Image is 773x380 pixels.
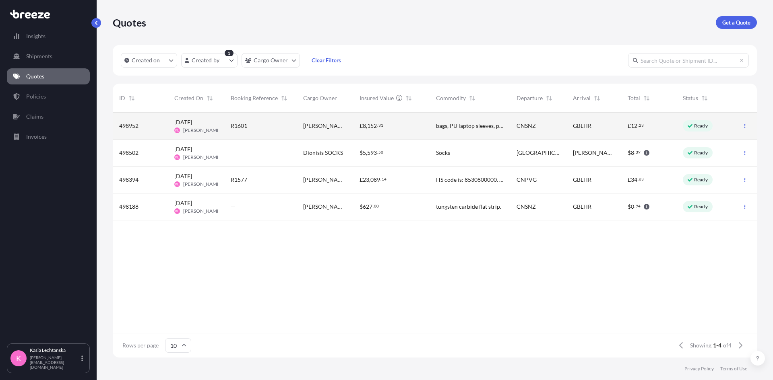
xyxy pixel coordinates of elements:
[713,341,721,349] span: 1-4
[7,129,90,145] a: Invoices
[631,123,637,129] span: 12
[436,149,450,157] span: Socks
[573,122,591,130] span: GBLHR
[635,205,635,207] span: .
[573,94,591,102] span: Arrival
[30,347,80,353] p: Kasia Lechtanska
[312,56,341,64] p: Clear Filters
[517,122,536,130] span: CNSNZ
[628,177,631,183] span: £
[183,127,221,134] span: [PERSON_NAME]
[366,150,367,156] span: ,
[225,50,234,56] div: 1
[631,204,634,210] span: 0
[378,124,383,127] span: 31
[631,150,634,156] span: 8
[684,366,714,372] p: Privacy Policy
[127,93,136,103] button: Sort
[517,94,543,102] span: Departure
[175,153,179,161] span: KL
[303,122,347,130] span: [PERSON_NAME] - PU
[628,123,631,129] span: £
[26,72,44,80] p: Quotes
[700,93,709,103] button: Sort
[119,176,138,184] span: 498394
[366,123,367,129] span: ,
[370,177,380,183] span: 089
[363,177,369,183] span: 23
[639,124,644,127] span: 23
[174,172,192,180] span: [DATE]
[30,355,80,370] p: [PERSON_NAME][EMAIL_ADDRESS][DOMAIN_NAME]
[254,56,288,64] p: Cargo Owner
[7,28,90,44] a: Insights
[631,177,637,183] span: 34
[436,122,504,130] span: bags, PU laptop sleeves, phone vcovers
[517,203,536,211] span: CNSNZ
[638,124,639,127] span: .
[181,53,238,68] button: createdBy Filter options
[119,203,138,211] span: 498188
[231,122,247,130] span: R1601
[304,54,349,67] button: Clear Filters
[635,151,635,154] span: .
[628,94,640,102] span: Total
[7,68,90,84] a: Quotes
[303,94,337,102] span: Cargo Owner
[303,203,347,211] span: [PERSON_NAME]
[694,203,708,210] p: Ready
[174,145,192,153] span: [DATE]
[175,207,179,215] span: KL
[183,208,221,214] span: [PERSON_NAME]
[573,176,591,184] span: GBLHR
[174,94,203,102] span: Created On
[573,203,591,211] span: GBLHR
[231,149,236,157] span: —
[404,93,413,103] button: Sort
[363,150,366,156] span: 5
[231,176,247,184] span: R1577
[242,53,300,68] button: cargoOwner Filter options
[231,203,236,211] span: —
[517,176,537,184] span: CNPVG
[377,151,378,154] span: .
[544,93,554,103] button: Sort
[360,150,363,156] span: $
[7,48,90,64] a: Shipments
[467,93,477,103] button: Sort
[16,354,21,362] span: K
[694,150,708,156] p: Ready
[517,149,560,157] span: [GEOGRAPHIC_DATA]
[436,94,466,102] span: Commodity
[26,133,47,141] p: Invoices
[192,56,220,64] p: Created by
[119,94,125,102] span: ID
[119,122,138,130] span: 498952
[716,16,757,29] a: Get a Quote
[367,150,377,156] span: 593
[636,205,641,207] span: 94
[360,123,363,129] span: £
[113,16,146,29] p: Quotes
[119,149,138,157] span: 498502
[573,149,615,157] span: [PERSON_NAME]
[436,203,501,211] span: tungsten carbide flat strip.
[26,113,43,121] p: Claims
[26,32,45,40] p: Insights
[374,205,379,207] span: 00
[638,178,639,181] span: .
[363,204,372,210] span: 627
[378,151,383,154] span: 50
[690,341,711,349] span: Showing
[628,204,631,210] span: $
[628,150,631,156] span: $
[363,123,366,129] span: 8
[183,154,221,160] span: [PERSON_NAME]
[720,366,747,372] p: Terms of Use
[183,181,221,187] span: [PERSON_NAME]
[174,118,192,126] span: [DATE]
[122,341,159,349] span: Rows per page
[26,92,46,101] p: Policies
[205,93,215,103] button: Sort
